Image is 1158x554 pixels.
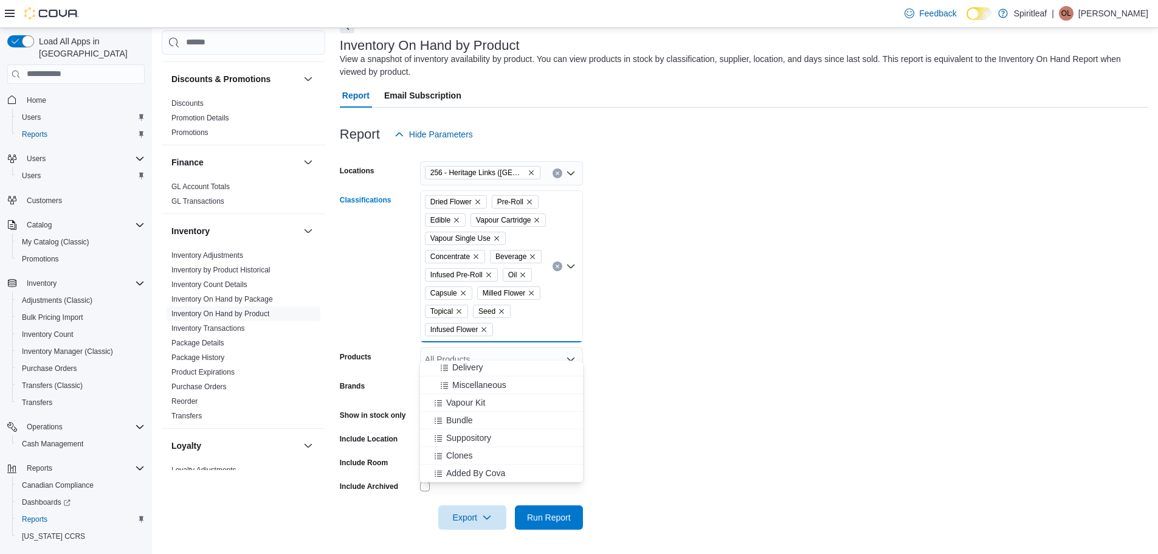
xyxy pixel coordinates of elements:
[171,338,224,348] span: Package Details
[967,7,992,20] input: Dark Mode
[171,156,298,168] button: Finance
[17,127,145,142] span: Reports
[171,396,198,406] span: Reorder
[171,411,202,421] span: Transfers
[17,437,145,451] span: Cash Management
[425,195,487,209] span: Dried Flower
[22,381,83,390] span: Transfers (Classic)
[425,305,468,318] span: Topical
[2,418,150,435] button: Operations
[171,324,245,333] a: Inventory Transactions
[22,420,145,434] span: Operations
[171,280,247,289] span: Inventory Count Details
[34,35,145,60] span: Load All Apps in [GEOGRAPHIC_DATA]
[22,330,74,339] span: Inventory Count
[17,512,52,527] a: Reports
[171,382,227,392] span: Purchase Orders
[430,167,525,179] span: 256 - Heritage Links ([GEOGRAPHIC_DATA])
[22,218,57,232] button: Catalog
[22,461,145,476] span: Reports
[438,505,506,530] button: Export
[460,289,467,297] button: Remove Capsule from selection in this group
[12,343,150,360] button: Inventory Manager (Classic)
[171,440,298,452] button: Loyalty
[171,353,224,362] span: Package History
[12,528,150,545] button: [US_STATE] CCRS
[171,128,209,137] a: Promotions
[446,432,491,444] span: Suppository
[171,367,235,377] span: Product Expirations
[171,294,273,304] span: Inventory On Hand by Package
[12,126,150,143] button: Reports
[22,218,145,232] span: Catalog
[919,7,956,19] span: Feedback
[472,253,480,260] button: Remove Concentrate from selection in this group
[12,292,150,309] button: Adjustments (Classic)
[453,216,460,224] button: Remove Edible from selection in this group
[492,195,539,209] span: Pre-Roll
[171,368,235,376] a: Product Expirations
[301,72,315,86] button: Discounts & Promotions
[171,339,224,347] a: Package Details
[384,83,461,108] span: Email Subscription
[171,197,224,206] a: GL Transactions
[171,182,230,192] span: GL Account Totals
[22,313,83,322] span: Bulk Pricing Import
[27,196,62,206] span: Customers
[340,352,371,362] label: Products
[17,344,145,359] span: Inventory Manager (Classic)
[171,99,204,108] a: Discounts
[446,396,485,409] span: Vapour Kit
[22,420,67,434] button: Operations
[2,192,150,209] button: Customers
[22,398,52,407] span: Transfers
[171,73,271,85] h3: Discounts & Promotions
[553,168,562,178] button: Clear input
[493,235,500,242] button: Remove Vapour Single Use from selection in this group
[446,414,473,426] span: Bundle
[27,422,63,432] span: Operations
[27,463,52,473] span: Reports
[340,410,406,420] label: Show in stock only
[171,397,198,406] a: Reorder
[483,287,526,299] span: Milled Flower
[17,127,52,142] a: Reports
[480,326,488,333] button: Remove Infused Flower from selection in this group
[340,381,365,391] label: Brands
[17,437,88,451] a: Cash Management
[12,435,150,452] button: Cash Management
[1014,6,1047,21] p: Spiritleaf
[490,250,542,263] span: Beverage
[12,251,150,268] button: Promotions
[17,235,94,249] a: My Catalog (Classic)
[171,295,273,303] a: Inventory On Hand by Package
[425,286,472,300] span: Capsule
[162,96,325,145] div: Discounts & Promotions
[171,182,230,191] a: GL Account Totals
[171,465,236,475] span: Loyalty Adjustments
[22,171,41,181] span: Users
[171,266,271,274] a: Inventory by Product Historical
[2,460,150,477] button: Reports
[17,310,88,325] a: Bulk Pricing Import
[420,447,583,465] button: Clones
[420,394,583,412] button: Vapour Kit
[425,232,506,245] span: Vapour Single Use
[171,251,243,260] span: Inventory Adjustments
[171,225,210,237] h3: Inventory
[430,232,491,244] span: Vapour Single Use
[171,156,204,168] h3: Finance
[12,326,150,343] button: Inventory Count
[340,434,398,444] label: Include Location
[17,478,98,493] a: Canadian Compliance
[519,271,526,279] button: Remove Oil from selection in this group
[485,271,492,279] button: Remove Infused Pre-Roll from selection in this group
[17,327,145,342] span: Inventory Count
[22,151,50,166] button: Users
[22,151,145,166] span: Users
[528,289,535,297] button: Remove Milled Flower from selection in this group
[508,269,517,281] span: Oil
[17,168,46,183] a: Users
[340,458,388,468] label: Include Room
